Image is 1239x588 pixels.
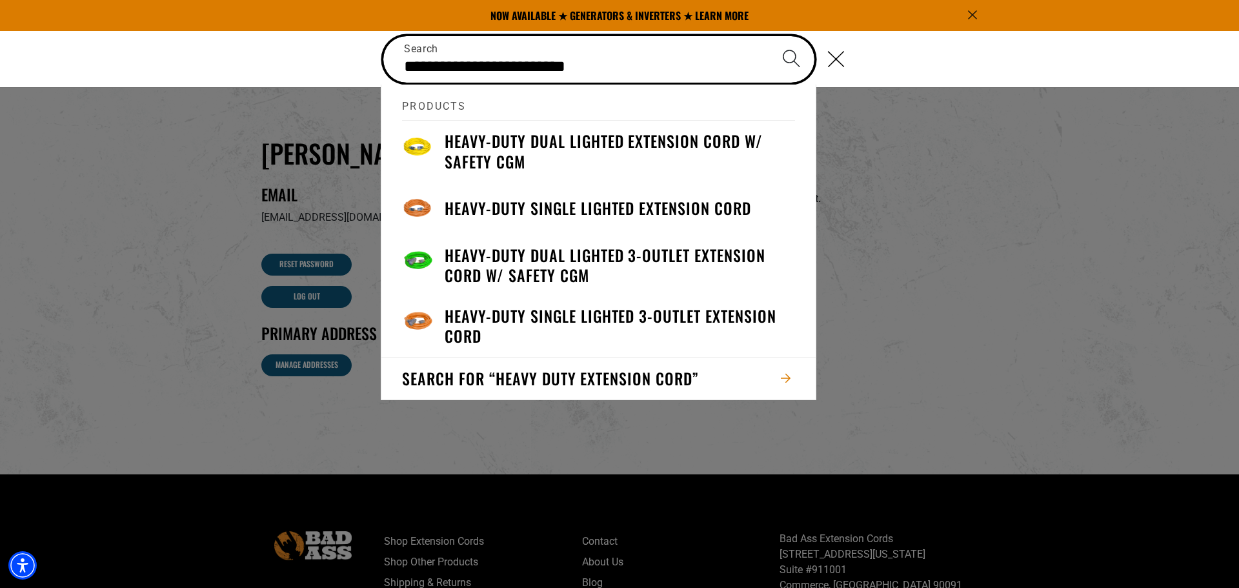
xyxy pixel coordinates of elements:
[402,306,434,338] img: orange
[381,121,816,181] a: Heavy-Duty Dual Lighted Extension Cord w/ Safety CGM
[402,131,434,163] img: yellow
[8,551,37,580] div: Accessibility Menu
[816,36,857,81] button: Close
[402,245,434,278] img: neon green
[445,306,795,346] h3: Heavy-Duty Single Lighted 3-Outlet Extension Cord
[381,296,816,356] a: Heavy-Duty Single Lighted 3-Outlet Extension Cord
[402,192,434,225] img: orange
[445,198,750,218] h3: Heavy-Duty Single Lighted Extension Cord
[402,85,795,121] h2: Products
[381,182,816,235] a: Heavy-Duty Single Lighted Extension Cord
[445,245,795,285] h3: Heavy-Duty Dual Lighted 3-Outlet Extension Cord w/ Safety CGM
[381,358,816,400] button: Search for “heavy duty extension cord”
[381,235,816,296] a: Heavy-Duty Dual Lighted 3-Outlet Extension Cord w/ Safety CGM
[445,131,795,171] h3: Heavy-Duty Dual Lighted Extension Cord w/ Safety CGM
[769,36,814,81] button: Search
